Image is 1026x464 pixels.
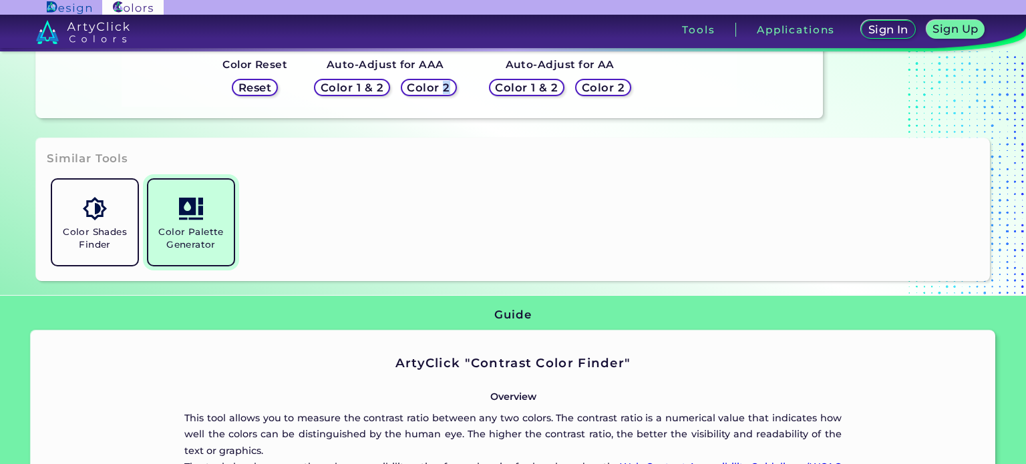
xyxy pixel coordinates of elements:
p: This tool allows you to measure the contrast ratio between any two colors. The contrast ratio is ... [184,410,841,459]
img: ArtyClick Design logo [47,1,92,14]
img: icon_col_pal_col.svg [179,197,202,220]
h5: Color 1 & 2 [495,82,558,93]
strong: Color Reset [222,58,287,71]
h5: Color Shades Finder [57,226,132,251]
h5: Sign In [868,24,908,35]
a: Sign In [861,20,916,39]
h3: Guide [494,307,531,323]
h5: Reset [238,82,272,93]
a: Color Shades Finder [47,174,143,270]
h5: Color 2 [582,82,625,93]
strong: Auto-Adjust for AA [506,58,615,71]
p: Overview [184,389,841,405]
img: logo_artyclick_colors_white.svg [36,20,130,44]
h5: Color 2 [407,82,450,93]
h5: Color Palette Generator [154,226,228,251]
h3: Applications [757,25,835,35]
h3: Similar Tools [47,151,128,167]
h3: Tools [682,25,715,35]
a: Color Palette Generator [143,174,239,270]
h5: Color 1 & 2 [321,82,384,93]
strong: Auto-Adjust for AAA [327,58,444,71]
a: Sign Up [926,20,985,39]
h2: ArtyClick "Contrast Color Finder" [184,355,841,372]
h5: Sign Up [932,23,979,35]
img: icon_color_shades.svg [83,197,106,220]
